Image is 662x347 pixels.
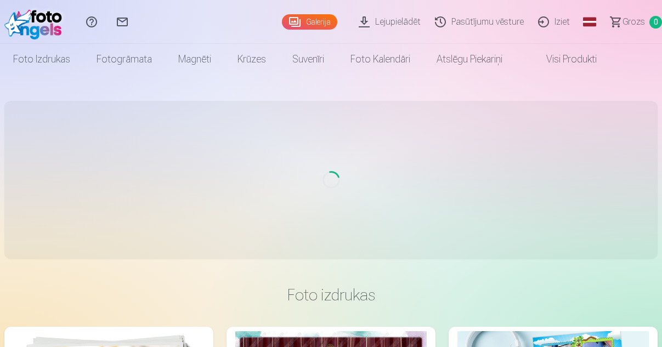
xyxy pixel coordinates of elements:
img: /fa1 [4,4,67,39]
a: Visi produkti [516,44,610,75]
a: Atslēgu piekariņi [423,44,516,75]
a: Foto kalendāri [337,44,423,75]
span: Grozs [623,15,645,29]
a: Fotogrāmata [83,44,165,75]
span: 0 [649,16,662,29]
a: Krūzes [224,44,279,75]
a: Suvenīri [279,44,337,75]
h3: Foto izdrukas [13,285,649,305]
a: Magnēti [165,44,224,75]
a: Galerija [282,14,337,30]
